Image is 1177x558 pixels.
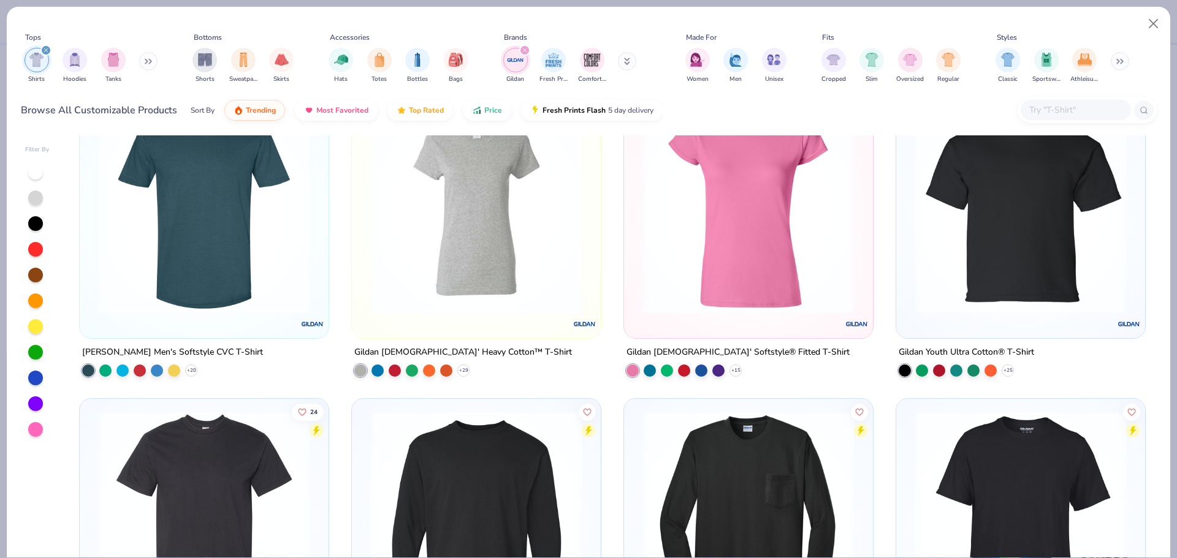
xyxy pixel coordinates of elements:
[896,75,924,84] span: Oversized
[544,51,563,69] img: Fresh Prints Image
[373,53,386,67] img: Totes Image
[859,48,884,84] button: filter button
[194,32,222,43] div: Bottoms
[942,53,956,67] img: Regular Image
[1032,75,1061,84] span: Sportswear
[304,105,314,115] img: most_fav.gif
[729,53,742,67] img: Men Image
[273,75,289,84] span: Skirts
[82,345,263,360] div: [PERSON_NAME] Men's Softstyle CVC T-Shirt
[229,48,257,84] div: filter for Sweatpants
[1070,48,1099,84] div: filter for Athleisure
[1032,48,1061,84] button: filter button
[387,100,453,121] button: Top Rated
[224,100,285,121] button: Trending
[731,367,740,374] span: + 15
[1028,103,1122,117] input: Try "T-Shirt"
[996,48,1020,84] button: filter button
[506,51,525,69] img: Gildan Image
[543,105,606,115] span: Fresh Prints Flash
[579,403,596,420] button: Like
[627,345,850,360] div: Gildan [DEMOGRAPHIC_DATA]' Softstyle® Fitted T-Shirt
[530,105,540,115] img: flash.gif
[269,48,294,84] div: filter for Skirts
[821,75,846,84] span: Cropped
[821,48,846,84] button: filter button
[729,75,742,84] span: Men
[411,53,424,67] img: Bottles Image
[229,75,257,84] span: Sweatpants
[25,48,49,84] button: filter button
[101,48,126,84] button: filter button
[459,367,468,374] span: + 29
[334,75,348,84] span: Hats
[685,48,710,84] button: filter button
[229,48,257,84] button: filter button
[105,75,121,84] span: Tanks
[899,345,1034,360] div: Gildan Youth Ultra Cotton® T-Shirt
[292,403,324,420] button: Like
[765,75,783,84] span: Unisex
[937,75,959,84] span: Regular
[1123,403,1140,420] button: Like
[1003,367,1012,374] span: + 25
[1078,53,1092,67] img: Athleisure Image
[503,48,528,84] button: filter button
[504,32,527,43] div: Brands
[539,48,568,84] button: filter button
[767,53,781,67] img: Unisex Image
[896,48,924,84] button: filter button
[573,312,597,336] img: Gildan logo
[723,48,748,84] div: filter for Men
[269,48,294,84] button: filter button
[354,345,572,360] div: Gildan [DEMOGRAPHIC_DATA]' Heavy Cotton™ T-Shirt
[405,48,430,84] div: filter for Bottles
[762,48,787,84] button: filter button
[1070,75,1099,84] span: Athleisure
[192,48,217,84] button: filter button
[588,102,813,314] img: 379de92a-d57e-4303-8770-76bdb7cc2d8b
[896,48,924,84] div: filter for Oversized
[578,75,606,84] span: Comfort Colors
[826,53,840,67] img: Cropped Image
[723,48,748,84] button: filter button
[367,48,392,84] div: filter for Totes
[859,48,884,84] div: filter for Slim
[68,53,82,67] img: Hoodies Image
[63,48,87,84] button: filter button
[851,403,868,420] button: Like
[996,48,1020,84] div: filter for Classic
[25,48,49,84] div: filter for Shirts
[409,105,444,115] span: Top Rated
[845,312,869,336] img: Gildan logo
[334,53,348,67] img: Hats Image
[198,53,212,67] img: Shorts Image
[539,75,568,84] span: Fresh Prints
[866,75,878,84] span: Slim
[405,48,430,84] button: filter button
[295,100,378,121] button: Most Favorited
[21,103,177,118] div: Browse All Customizable Products
[92,102,316,314] img: 4d4b222c-7900-4882-89ef-21768225c1f2
[25,32,41,43] div: Tops
[25,145,50,154] div: Filter By
[101,48,126,84] div: filter for Tanks
[521,100,663,121] button: Fresh Prints Flash5 day delivery
[444,48,468,84] button: filter button
[997,32,1017,43] div: Styles
[687,75,709,84] span: Women
[1142,12,1165,36] button: Close
[484,105,502,115] span: Price
[397,105,406,115] img: TopRated.gif
[685,48,710,84] div: filter for Women
[63,48,87,84] div: filter for Hoodies
[367,48,392,84] button: filter button
[608,104,653,118] span: 5 day delivery
[822,32,834,43] div: Fits
[936,48,961,84] div: filter for Regular
[63,75,86,84] span: Hoodies
[503,48,528,84] div: filter for Gildan
[191,105,215,116] div: Sort By
[187,367,196,374] span: + 20
[449,75,463,84] span: Bags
